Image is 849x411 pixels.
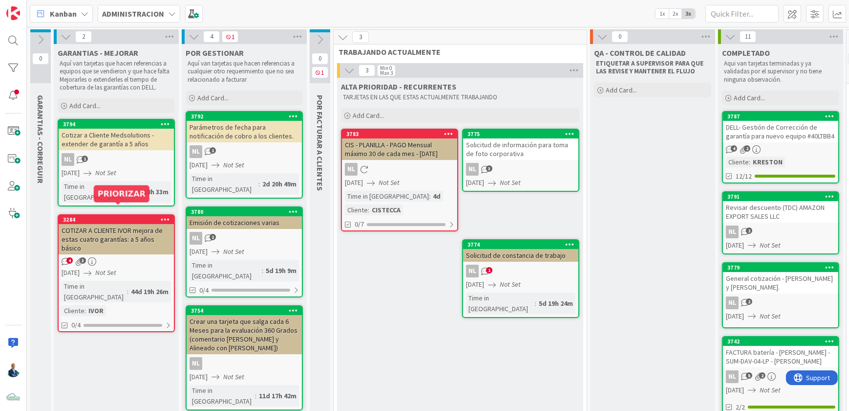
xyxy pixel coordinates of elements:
span: 1 [486,267,492,274]
div: 3754Crear una tarjeta que salga cada 6 Meses para la evaluación 360 Grados (comentario [PERSON_NA... [187,306,302,354]
i: Not Set [760,312,781,320]
div: 3787 [727,113,838,120]
div: 11d 17h 42m [256,390,299,401]
div: NL [463,265,578,277]
div: 3775Solicitud de información para toma de foto corporativa [463,130,578,160]
div: 3284COTIZAR A CLIENTE IVOR mejora de estas cuatro garantías: a 5 años básico [59,215,174,254]
div: 2d 20h 49m [260,179,299,189]
div: 2d 18h 33m [132,186,171,197]
span: Add Card... [353,111,384,120]
div: 3783 [346,131,457,137]
div: 3779 [723,263,838,272]
span: 0/4 [71,320,81,330]
span: 4 [66,257,73,264]
span: Kanban [50,8,77,20]
div: 3791 [727,193,838,200]
span: Add Card... [197,93,229,102]
span: : [429,191,430,202]
div: KRESTON [750,157,785,167]
div: NL [726,297,739,309]
img: GA [6,364,20,377]
span: [DATE] [726,385,744,395]
div: Cotizar a Cliente Medsolutions -extender de garantía a 5 años [59,129,174,150]
img: avatar [6,391,20,405]
div: 3284 [63,216,174,223]
div: 3774 [463,240,578,249]
div: 3794 [63,121,174,128]
span: POR GESTIONAR [186,48,244,58]
div: Crear una tarjeta que salga cada 6 Meses para la evaluación 360 Grados (comentario [PERSON_NAME] ... [187,315,302,354]
div: 3792 [187,112,302,121]
div: 3775 [463,130,578,138]
div: 3779 [727,264,838,271]
div: NL [190,357,202,370]
div: Solicitud de constancia de trabajo [463,249,578,262]
b: ADMINISTRACION [102,9,164,19]
div: 3775 [467,131,578,137]
span: 12/12 [736,171,752,182]
span: [DATE] [466,178,484,188]
div: 3284 [59,215,174,224]
div: Time in [GEOGRAPHIC_DATA] [62,281,127,302]
i: Not Set [223,247,244,256]
div: 3742 [727,338,838,345]
span: 4 [731,145,737,152]
span: [DATE] [726,240,744,251]
div: Solicitud de información para toma de foto corporativa [463,138,578,160]
div: Cliente [345,205,368,215]
div: Cliente [62,305,85,316]
div: Time in [GEOGRAPHIC_DATA] [190,385,255,407]
div: NL [723,226,838,238]
div: 5d 19h 9m [263,265,299,276]
span: 3 [352,31,369,43]
div: 3783 [342,130,457,138]
span: [DATE] [345,178,363,188]
span: 2 [75,31,92,43]
div: Max 3 [380,70,393,75]
div: NL [59,153,174,166]
div: NL [187,145,302,158]
span: : [85,305,86,316]
span: GARANTIAS - CORREGUIR [36,95,45,183]
span: [DATE] [726,311,744,321]
span: 1 [210,234,216,240]
span: POR FACTURAR A CLIENTES [315,95,325,191]
span: 5 [746,372,752,379]
span: 0 [32,53,49,65]
div: NL [342,163,457,176]
i: Not Set [223,160,244,169]
div: 3787DELL- Gestión de Corrección de garantía para nuevo equipo #40LTBB4 [723,112,838,142]
div: NL [62,153,74,166]
div: COTIZAR A CLIENTE IVOR mejora de estas cuatro garantías: a 5 años básico [59,224,174,254]
div: 3779General cotización - [PERSON_NAME] y [PERSON_NAME]. [723,263,838,294]
p: Aqui van tarjetas terminadas y ya validadas por el supervisor y no tiene ninguna observación. [724,60,837,84]
div: NL [726,226,739,238]
div: NL [723,297,838,309]
div: 3774 [467,241,578,248]
span: 2 [746,228,752,234]
i: Not Set [379,178,400,187]
i: Not Set [500,178,521,187]
p: Aquí van tarjetas que hacen referencias a cualquier otro requerimiento que no sea relacionado a f... [188,60,301,84]
span: : [255,390,256,401]
span: 2 [759,372,765,379]
span: Support [21,1,44,13]
span: [DATE] [62,168,80,178]
div: 3754 [191,307,302,314]
span: 1 [312,67,328,78]
span: 3 [486,165,492,172]
div: 3774Solicitud de constancia de trabajo [463,240,578,262]
div: 3791 [723,192,838,201]
span: [DATE] [466,279,484,290]
div: NL [187,357,302,370]
div: FACTURA batería - [PERSON_NAME] - SUM-DAV-04-LP - [PERSON_NAME] [723,346,838,367]
span: [DATE] [190,247,208,257]
div: NL [466,163,479,176]
span: : [368,205,369,215]
span: QA - CONTROL DE CALIDAD [594,48,686,58]
div: 3783CIS - PLANILLA - PAGO Mensual máximo 30 de cada mes - [DATE] [342,130,457,160]
span: 1 [82,156,88,162]
span: 1x [656,9,669,19]
strong: ETIQUETAR A SUPERVISOR PARA QUE LAS REVISE Y MANTENER EL FLUJO [596,59,705,75]
div: 3780 [191,208,302,215]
